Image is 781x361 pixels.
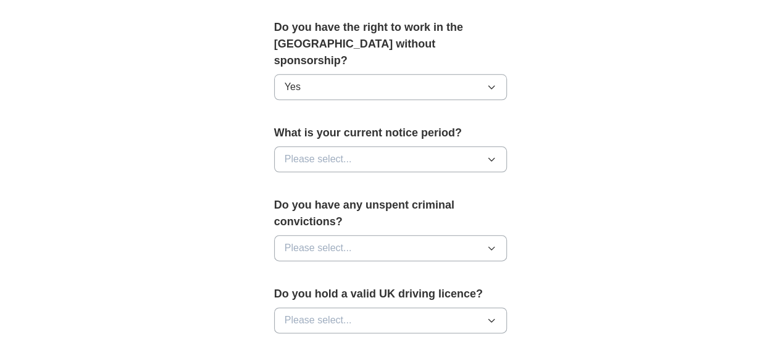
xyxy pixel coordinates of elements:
span: Please select... [285,152,352,167]
button: Please select... [274,307,507,333]
button: Please select... [274,146,507,172]
span: Yes [285,80,301,94]
span: Please select... [285,313,352,328]
button: Yes [274,74,507,100]
label: What is your current notice period? [274,125,507,141]
label: Do you have the right to work in the [GEOGRAPHIC_DATA] without sponsorship? [274,19,507,69]
button: Please select... [274,235,507,261]
label: Do you hold a valid UK driving licence? [274,286,507,302]
label: Do you have any unspent criminal convictions? [274,197,507,230]
span: Please select... [285,241,352,255]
